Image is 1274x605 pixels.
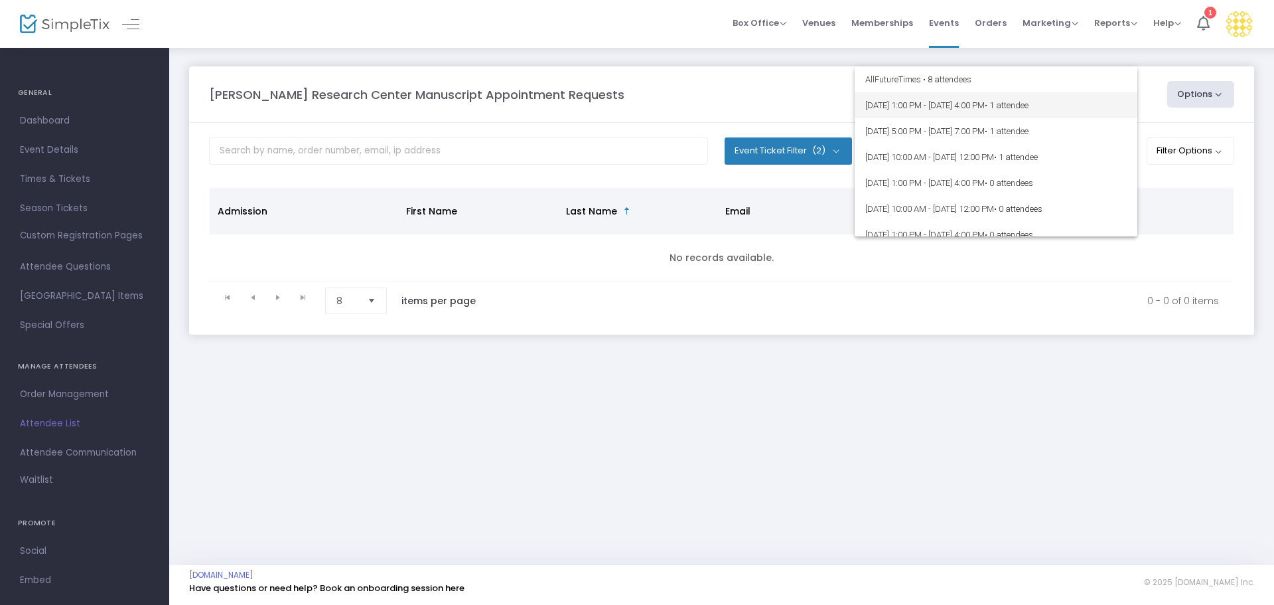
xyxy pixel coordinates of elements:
[865,66,1127,92] span: All Future Times • 8 attendees
[865,144,1127,170] span: [DATE] 10:00 AM - [DATE] 12:00 PM
[985,178,1033,188] span: • 0 attendees
[994,204,1042,214] span: • 0 attendees
[985,126,1028,136] span: • 1 attendee
[985,230,1033,240] span: • 0 attendees
[865,196,1127,222] span: [DATE] 10:00 AM - [DATE] 12:00 PM
[865,118,1127,144] span: [DATE] 5:00 PM - [DATE] 7:00 PM
[865,222,1127,248] span: [DATE] 1:00 PM - [DATE] 4:00 PM
[985,100,1028,110] span: • 1 attendee
[865,170,1127,196] span: [DATE] 1:00 PM - [DATE] 4:00 PM
[994,152,1038,162] span: • 1 attendee
[865,92,1127,118] span: [DATE] 1:00 PM - [DATE] 4:00 PM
